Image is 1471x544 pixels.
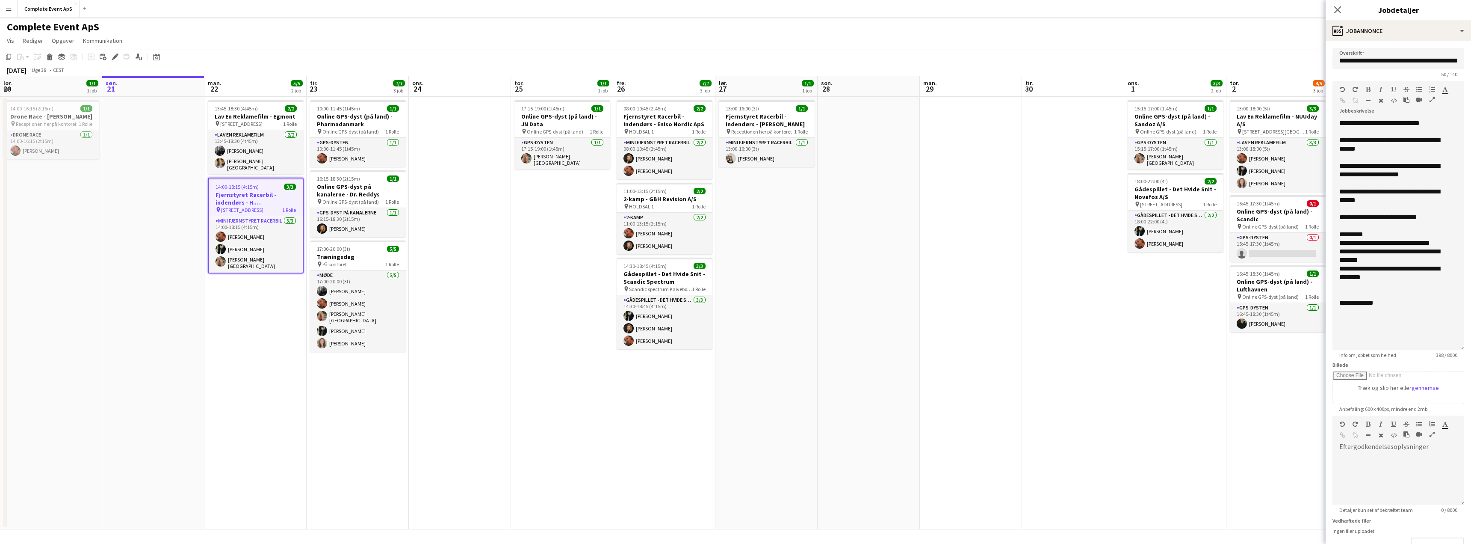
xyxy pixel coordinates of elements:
app-job-card: 11:00-13:15 (2t15m)2/22-kamp - GBH Revision A/S HOLDSAL 11 Rolle2-kamp2/211:00-13:15 (2t15m)[PERS... [617,183,712,254]
span: man. [208,79,222,87]
app-card-role: GPS-dysten1/115:15-17:00 (1t45m)[PERSON_NAME][GEOGRAPHIC_DATA] [1128,138,1223,169]
span: tir. [1025,79,1033,87]
div: Ingen filer uploadet. [1332,528,1464,534]
span: 5/5 [387,246,399,252]
span: 3/3 [694,263,706,269]
span: 14:30-18:45 (4t15m) [623,263,667,269]
h3: Online GPS-dyst (på land) - Pharmadanmark [310,113,406,128]
span: 0 / 8000 [1434,507,1464,513]
span: 1/1 [387,175,399,182]
a: Kommunikation [80,35,126,46]
span: 16:45-18:30 (1t45m) [1237,271,1280,277]
button: Complete Event ApS [18,0,80,17]
span: 18:00-22:00 (4t) [1134,178,1168,184]
app-job-card: 17:00-20:00 (3t)5/5Træningsdag På kontoret1 RolleMøde5/517:00-20:00 (3t)[PERSON_NAME][PERSON_NAME... [310,241,406,352]
app-card-role: Lav En Reklamefilm2/213:45-18:30 (4t45m)[PERSON_NAME][PERSON_NAME][GEOGRAPHIC_DATA] [208,130,304,174]
span: [STREET_ADDRESS] [1140,201,1182,208]
h3: 2-kamp - GBH Revision A/S [617,195,712,203]
span: 1 Rolle [1203,128,1217,135]
span: 2/2 [694,188,706,194]
a: Opgaver [48,35,78,46]
button: Fortryd [1339,421,1345,428]
span: tor. [514,79,524,87]
app-job-card: 13:00-18:00 (5t)3/3Lav En Reklamefilm - NUUday A/S [STREET_ADDRESS][GEOGRAPHIC_DATA]1 RolleLav En... [1230,100,1326,192]
app-job-card: 14:00-16:15 (2t15m)1/1Drone Race - [PERSON_NAME] Receptionen her på kontoret1 RolleDrone Race1/11... [3,100,99,159]
span: Scandic spectrum Kalvebod Brygge 10 [629,286,692,292]
h3: Online GPS-dyst på kanalerne - Dr. Reddys [310,183,406,198]
span: 27 [718,84,727,94]
span: fre. [617,79,626,87]
span: 1/1 [591,105,603,112]
div: 2 job [1211,87,1222,94]
app-job-card: 16:45-18:30 (1t45m)1/1Online GPS-dyst (på land) - Lufthavnen Online GPS-dyst (på land)1 RolleGPS-... [1230,265,1326,332]
button: Fed [1365,86,1371,93]
span: 20 [2,84,12,94]
div: [DATE] [7,66,27,74]
button: Gentag [1352,86,1358,93]
app-job-card: 15:45-17:30 (1t45m)0/1Online GPS-dyst (på land) - Scandic Online GPS-dyst (på land)1 RolleGPS-dys... [1230,195,1326,262]
app-card-role: GPS-dysten1/110:00-11:45 (1t45m)[PERSON_NAME] [310,138,406,167]
span: 25 [513,84,524,94]
span: ons. [412,79,424,87]
h3: Fjernstyret Racerbil - indendørs - [PERSON_NAME] [719,113,815,128]
span: 1/1 [1205,105,1217,112]
span: 24 [411,84,424,94]
span: [STREET_ADDRESS] [221,207,263,213]
app-card-role: 2-kamp2/211:00-13:15 (2t15m)[PERSON_NAME][PERSON_NAME] [617,213,712,254]
app-job-card: 08:00-10:45 (2t45m)2/2Fjernstyret Racerbil - indendørs - Eniso Nordic ApS HOLDSAL 11 RolleMini Fj... [617,100,712,179]
button: Sæt ind som almindelig tekst [1403,96,1409,103]
span: lør. [719,79,727,87]
div: 14:30-18:45 (4t15m)3/3Gådespillet - Det Hvide Snit - Scandic Spectrum Scandic spectrum Kalvebod B... [617,258,712,349]
app-job-card: 14:00-18:15 (4t15m)3/3Fjernstyret Racerbil - indendørs - H. [GEOGRAPHIC_DATA] A/S [STREET_ADDRESS... [208,178,304,273]
span: 1 Rolle [385,199,399,205]
span: 13:00-16:00 (3t) [726,105,759,112]
span: 1/1 [86,80,98,86]
span: Opgaver [52,37,74,45]
h3: Gådespillet - Det Hvide Snit - Scandic Spectrum [617,270,712,285]
span: Online GPS-dyst (på land) [1242,294,1299,300]
span: På kontoret [322,261,347,268]
app-card-role: Gådespillet - Det Hvide Snit3/314:30-18:45 (4t15m)[PERSON_NAME][PERSON_NAME][PERSON_NAME] [617,295,712,349]
h3: Fjernstyret Racerbil - indendørs - Eniso Nordic ApS [617,113,712,128]
span: 1/1 [1307,271,1319,277]
span: 2/2 [1205,178,1217,184]
span: 17:15-19:00 (1t45m) [521,105,564,112]
button: Kursiv [1378,86,1384,93]
div: 3 job [1313,87,1324,94]
span: 1 Rolle [283,121,297,127]
span: tir. [310,79,318,87]
span: [STREET_ADDRESS] [220,121,263,127]
a: Vis [3,35,18,46]
button: Vandret linje [1365,97,1371,104]
span: Online GPS-dyst (på land) [322,199,379,205]
span: 1 Rolle [282,207,296,213]
span: 2/2 [285,105,297,112]
span: 14:00-16:15 (2t15m) [10,105,53,112]
div: 2 job [291,87,302,94]
app-card-role: Drone Race1/114:00-16:15 (2t15m)[PERSON_NAME] [3,130,99,159]
button: Understregning [1391,421,1397,428]
span: Vis [7,37,14,45]
span: Uge 38 [28,67,50,73]
app-job-card: 13:45-18:30 (4t45m)2/2Lav En Reklamefilm - Egmont [STREET_ADDRESS]1 RolleLav En Reklamefilm2/213:... [208,100,304,174]
button: Kursiv [1378,421,1384,428]
h3: Lav En Reklamefilm - NUUday A/S [1230,113,1326,128]
span: Online GPS-dyst (på land) [527,128,583,135]
span: 14:00-18:15 (4t15m) [216,184,259,190]
span: 0/1 [1307,200,1319,207]
div: 16:15-18:30 (2t15m)1/1Online GPS-dyst på kanalerne - Dr. Reddys Online GPS-dyst (på land)1 RolleG... [310,170,406,237]
span: 15:15-17:00 (1t45m) [1134,105,1178,112]
app-job-card: 13:00-16:00 (3t)1/1Fjernstyret Racerbil - indendørs - [PERSON_NAME] Receptionen her på kontoret1 ... [719,100,815,167]
app-card-role: Gådespillet - Det Hvide Snit2/218:00-22:00 (4t)[PERSON_NAME][PERSON_NAME] [1128,211,1223,252]
button: Indsæt video [1416,96,1422,103]
button: Fuld skærm [1429,431,1435,438]
h3: Online GPS-dyst (på land) - JN Data [514,113,610,128]
span: 26 [615,84,626,94]
app-card-role: Mini Fjernstyret Racerbil1/113:00-16:00 (3t)[PERSON_NAME] [719,138,815,167]
h3: Træningsdag [310,253,406,261]
div: 3 job [700,87,711,94]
